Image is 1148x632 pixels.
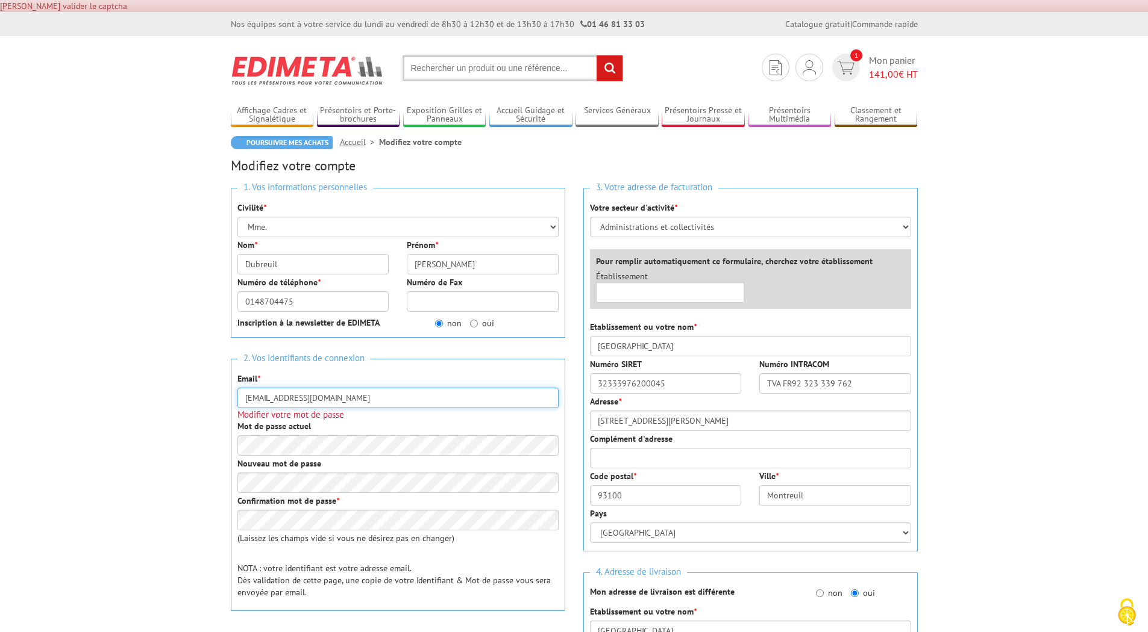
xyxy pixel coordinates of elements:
img: Edimeta [231,48,384,93]
p: NOTA : votre identifiant est votre adresse email. Dès validation de cette page, une copie de votr... [237,562,559,598]
label: Etablissement ou votre nom [590,321,697,333]
strong: Inscription à la newsletter de EDIMETA [237,317,380,328]
input: oui [851,589,859,597]
a: Présentoirs Multimédia [748,105,832,125]
img: devis rapide [837,61,855,75]
button: Cookies (fenêtre modale) [1106,592,1148,632]
label: oui [470,317,494,329]
label: Mot de passe actuel [237,420,311,432]
input: Rechercher un produit ou une référence... [403,55,623,81]
span: 2. Vos identifiants de connexion [237,350,371,367]
strong: 01 46 81 33 03 [580,19,645,29]
div: | [785,18,918,30]
a: Classement et Rangement [835,105,918,125]
label: Nouveau mot de passe [237,457,321,469]
a: Catalogue gratuit [785,19,850,29]
label: non [435,317,462,329]
label: Numéro de téléphone [237,276,321,288]
span: 4. Adresse de livraison [590,564,687,580]
div: Établissement [587,270,754,303]
label: Ville [759,470,779,482]
label: oui [851,587,875,599]
a: Services Généraux [576,105,659,125]
label: non [816,587,842,599]
span: 141,00 [869,68,899,80]
strong: Mon adresse de livraison est différente [590,586,735,597]
input: oui [470,320,478,327]
span: 3. Votre adresse de facturation [590,179,718,196]
label: Email [237,373,260,385]
a: Commande rapide [852,19,918,29]
a: Présentoirs Presse et Journaux [662,105,745,125]
img: devis rapide [803,60,816,75]
div: Nos équipes sont à votre service du lundi au vendredi de 8h30 à 12h30 et de 13h30 à 17h30 [231,18,645,30]
a: Accueil [340,137,379,147]
label: Complément d'adresse [590,433,673,445]
span: Modifier votre mot de passe [237,409,344,420]
span: € HT [869,67,918,81]
img: devis rapide [770,60,782,75]
span: Mon panier [869,54,918,81]
a: Poursuivre mes achats [231,136,333,149]
span: 1 [850,49,862,61]
a: Accueil Guidage et Sécurité [489,105,572,125]
a: Présentoirs et Porte-brochures [317,105,400,125]
label: Etablissement ou votre nom [590,606,697,618]
a: devis rapide 1 Mon panier 141,00€ HT [829,54,918,81]
label: Civilité [237,202,266,214]
input: non [435,320,443,327]
a: Exposition Grilles et Panneaux [403,105,486,125]
input: rechercher [597,55,623,81]
label: Votre secteur d'activité [590,202,677,214]
label: Numéro de Fax [407,276,462,288]
label: Prénom [407,239,438,251]
label: Pays [590,507,607,519]
img: Cookies (fenêtre modale) [1112,597,1142,627]
label: Code postal [590,470,636,482]
span: 1. Vos informations personnelles [237,179,373,196]
label: Pour remplir automatiquement ce formulaire, cherchez votre établissement [596,255,873,267]
label: Adresse [590,395,621,407]
h2: Modifiez votre compte [231,158,918,173]
li: Modifiez votre compte [379,136,462,148]
label: Confirmation mot de passe [237,495,339,507]
label: Nom [237,239,257,251]
label: Numéro INTRACOM [759,358,829,370]
input: non [816,589,824,597]
label: Numéro SIRET [590,358,642,370]
p: (Laissez les champs vide si vous ne désirez pas en changer) [237,532,559,544]
a: Affichage Cadres et Signalétique [231,105,314,125]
